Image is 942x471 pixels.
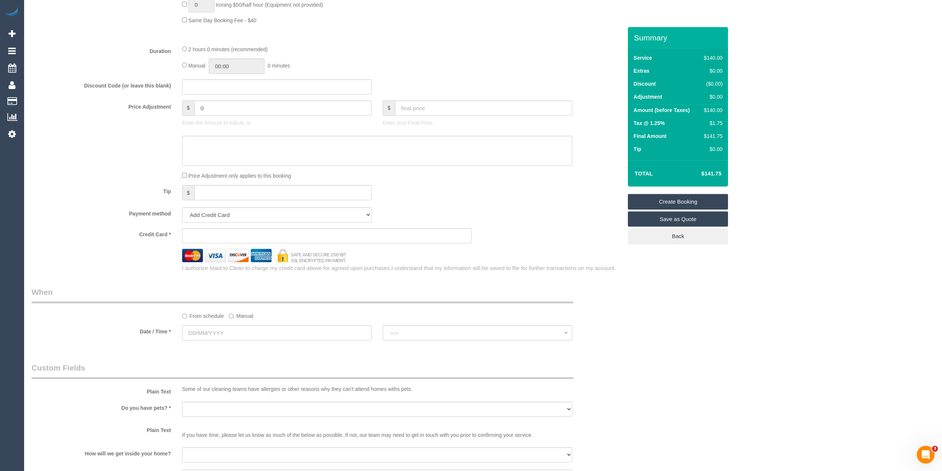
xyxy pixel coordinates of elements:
[701,54,722,62] div: $140.00
[701,80,722,88] div: ($0.00)
[182,185,194,200] span: $
[633,106,689,114] label: Amount (before Taxes)
[26,424,177,434] label: Plain Text
[383,325,572,340] button: --:--
[177,264,628,272] div: I authorize Maid to Clean to charge my credit card above for agreed upon purchases.
[182,101,194,116] span: $
[26,385,177,395] label: Plain Text
[679,171,721,177] h4: $141.75
[32,287,573,303] legend: When
[188,46,268,52] span: 2 hours 0 minutes (recommended)
[701,106,722,114] div: $140.00
[701,145,722,153] div: $0.00
[26,79,177,89] label: Discount Code (or leave this blank)
[635,170,653,177] strong: Total
[4,7,19,18] img: Automaid Logo
[182,424,572,439] p: If you have time, please let us know as much of the below as possible. If not, our team may need ...
[701,93,722,101] div: $0.00
[182,310,224,320] label: From schedule
[26,402,177,412] label: Do you have pets? *
[26,185,177,195] label: Tip
[633,80,656,88] label: Discount
[182,119,372,126] p: Enter the Amount to Adjust, or
[26,228,177,238] label: Credit Card *
[628,194,728,210] a: Create Booking
[32,362,573,379] legend: Custom Fields
[26,101,177,111] label: Price Adjustment
[26,207,177,217] label: Payment method
[395,101,572,116] input: final price
[383,101,395,116] span: $
[26,447,177,457] label: How will we get inside your home?
[216,2,323,8] span: Ironing $50/half hour (Equipment not provided)
[628,228,728,244] a: Back
[701,119,722,127] div: $1.75
[383,119,572,126] p: Enter your Final Price
[932,446,938,452] span: 3
[182,385,572,393] p: Some of our cleaning teams have allergies or other reasons why they can't attend homes withs pets.
[26,45,177,55] label: Duration
[701,67,722,75] div: $0.00
[188,173,291,179] span: Price Adjustment only applies to this booking
[267,63,290,69] span: 0 minutes
[701,132,722,140] div: $141.75
[188,63,205,69] span: Manual
[177,249,352,262] img: credit cards
[26,325,177,335] label: Date / Time *
[391,265,616,271] span: I understand that my information will be saved to file for further transactions on my account.
[229,310,253,320] label: Manual
[188,232,466,239] iframe: Secure card payment input frame
[917,446,935,464] iframe: Intercom live chat
[633,145,641,153] label: Tip
[633,67,649,75] label: Extras
[633,132,666,140] label: Final Amount
[633,54,652,62] label: Service
[391,330,564,336] span: --:--
[633,93,662,101] label: Adjustment
[188,17,257,23] span: Same Day Booking Fee - $40
[628,211,728,227] a: Save as Quote
[229,314,234,319] input: Manual
[182,325,372,340] input: DD/MM/YYYY
[634,33,724,42] h3: Summary
[633,119,665,127] label: Tax @ 1.25%
[182,314,187,319] input: From schedule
